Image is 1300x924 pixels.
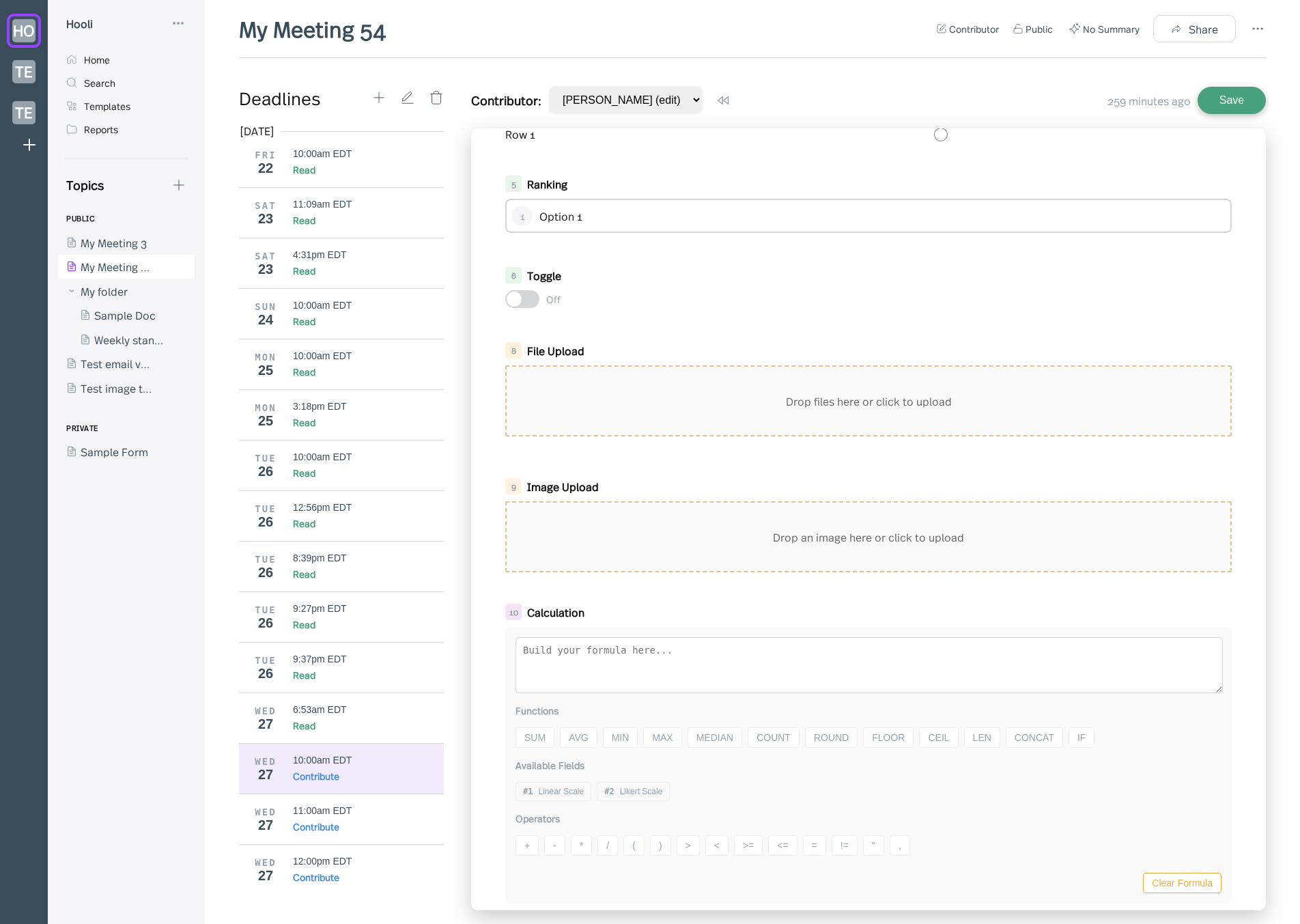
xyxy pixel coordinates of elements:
[249,604,283,615] div: TUE
[471,92,541,109] div: Contributor:
[1026,22,1053,36] div: Public
[249,514,283,529] div: 26
[964,727,1000,748] button: LEN
[560,727,597,748] button: AVG
[1198,87,1266,114] button: Save
[293,451,352,462] div: 10:00am EDT
[527,176,567,191] b: Ranking
[240,124,274,137] div: [DATE]
[293,805,352,816] div: 11:00am EDT
[249,868,283,883] div: 27
[293,617,315,631] div: Read
[293,314,315,328] div: Read
[527,479,599,494] b: Image Upload
[293,820,339,833] div: Contribute
[66,207,95,230] div: PUBLIC
[249,150,283,160] div: FRI
[505,342,522,359] div: 8
[293,718,315,732] div: Read
[249,464,283,479] div: 26
[623,835,645,856] button: (
[249,160,283,176] div: 22
[597,782,670,801] button: #2Likert Scale
[539,208,1225,223] div: Option 1
[249,615,283,630] div: 26
[515,782,591,801] button: #1Linear Scale
[505,267,522,283] div: 6
[832,835,858,856] button: !=
[7,55,41,89] a: TE
[293,264,315,277] div: Read
[643,727,681,748] button: MAX
[293,199,352,210] div: 11:09am EDT
[505,604,522,620] div: 10
[249,363,283,378] div: 25
[293,516,315,530] div: Read
[293,552,347,563] div: 8:39pm EDT
[249,453,283,464] div: TUE
[12,101,36,124] div: TE
[512,206,533,226] div: 1
[293,350,352,361] div: 10:00am EDT
[293,567,315,580] div: Read
[293,668,315,682] div: Read
[544,835,565,856] button: -
[66,417,98,440] div: PRIVATE
[688,727,742,748] button: MEDIAN
[66,16,93,30] div: Hooli
[507,503,1230,571] div: Drop an image here or click to upload
[249,716,283,731] div: 27
[734,835,763,856] button: >=
[527,604,584,619] b: Calculation
[768,835,797,856] button: <=
[249,211,283,226] div: 23
[84,76,115,89] div: Search
[12,60,36,83] div: TE
[546,292,561,306] div: Off
[293,704,347,715] div: 6:53am EDT
[249,857,283,868] div: WED
[84,100,130,112] div: Templates
[293,654,347,664] div: 9:37pm EDT
[597,835,618,856] button: /
[863,727,914,748] button: FLOOR
[515,758,1221,772] div: Available Fields
[293,769,339,783] div: Contribute
[515,835,539,856] button: +
[505,176,522,192] div: 5
[293,603,347,614] div: 9:27pm EDT
[523,787,533,796] span: # 1
[84,53,110,66] div: Home
[803,835,826,856] button: =
[949,22,999,36] div: Contributor
[604,787,614,796] span: # 2
[293,163,315,176] div: Read
[249,655,283,666] div: TUE
[249,767,283,782] div: 27
[805,727,858,748] button: ROUND
[239,85,371,110] div: Deadlines
[235,14,390,44] div: My Meeting 54
[527,268,561,283] b: Toggle
[1143,873,1221,893] button: Clear Formula
[249,402,283,413] div: MON
[249,312,283,327] div: 24
[293,502,352,513] div: 12:56pm EDT
[84,123,118,135] div: Reports
[293,466,315,479] div: Read
[603,727,638,748] button: MIN
[249,301,283,312] div: SUN
[293,148,352,159] div: 10:00am EDT
[249,413,283,428] div: 25
[7,14,41,48] a: HO
[507,367,1230,435] div: Drop files here or click to upload
[748,727,800,748] button: COUNT
[505,126,642,141] div: Row 1
[293,300,352,311] div: 10:00am EDT
[7,96,41,130] a: TE
[249,251,283,262] div: SAT
[705,835,729,856] button: <
[293,856,352,867] div: 12:00pm EDT
[863,835,884,856] button: "
[505,478,522,494] div: 9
